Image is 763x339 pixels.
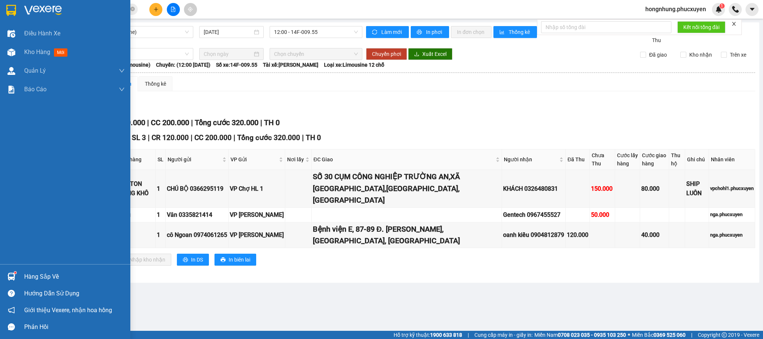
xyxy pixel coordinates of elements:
[167,3,180,16] button: file-add
[324,61,384,69] span: Loại xe: Limousine 12 chỗ
[24,85,47,94] span: Báo cáo
[504,155,558,164] span: Người nhận
[749,6,756,13] span: caret-down
[646,51,670,59] span: Đã giao
[615,149,640,170] th: Cước lấy hàng
[119,210,154,219] div: mẫu
[381,28,403,36] span: Làm mới
[591,210,614,219] div: 50.000
[24,288,125,299] div: Hướng dẫn sử dụng
[237,133,300,142] span: Tổng cước 320.000
[184,3,197,16] button: aim
[177,254,209,266] button: printerIn DS
[558,332,626,338] strong: 0708 023 035 - 0935 103 250
[366,26,409,38] button: syncLàm mới
[677,21,725,33] button: Kết nối tổng đài
[233,133,235,142] span: |
[230,184,284,193] div: VP Chợ HL 1
[474,331,532,339] span: Cung cấp máy in - giấy in:
[24,29,60,38] span: Điều hành xe
[306,133,321,142] span: TH 0
[229,208,285,222] td: VP Hạ Long
[503,230,564,240] div: oanh kiều 0904812879
[639,4,712,14] span: hongnhung.phucxuyen
[683,23,719,31] span: Kết nối tổng đài
[167,184,227,193] div: CHÚ BỘ 0366295119
[274,26,358,38] span: 12:00 - 14F-009.55
[195,118,258,127] span: Tổng cước 320.000
[468,331,469,339] span: |
[414,51,419,57] span: download
[220,257,226,263] span: printer
[686,51,715,59] span: Kho nhận
[191,133,193,142] span: |
[204,28,252,36] input: 12/08/2025
[194,133,232,142] span: CC 200.000
[8,323,15,330] span: message
[130,6,135,13] span: close-circle
[229,222,285,248] td: VP Hạ Long
[119,179,154,198] div: CARTON HÀNG KHÔ
[372,29,378,35] span: sync
[151,118,189,127] span: CC 200.000
[264,118,280,127] span: TH 0
[719,3,725,9] sup: 1
[411,26,449,38] button: printerIn phơi
[302,133,304,142] span: |
[230,230,284,240] div: VP [PERSON_NAME]
[230,210,284,219] div: VP [PERSON_NAME]
[191,256,203,264] span: In DS
[641,230,667,240] div: 40.000
[8,307,15,314] span: notification
[732,6,739,13] img: phone-icon
[167,210,227,219] div: Vân 0335821414
[745,3,759,16] button: caret-down
[721,3,723,9] span: 1
[7,48,15,56] img: warehouse-icon
[171,7,176,12] span: file-add
[118,149,156,170] th: Tên hàng
[191,118,193,127] span: |
[640,149,669,170] th: Cước giao hàng
[130,7,135,11] span: close-circle
[156,61,210,69] span: Chuyến: (12:00 [DATE])
[153,7,159,12] span: plus
[499,29,506,35] span: bar-chart
[685,149,709,170] th: Ghi chú
[686,179,708,198] div: SHIP LUÔN
[287,155,304,164] span: Nơi lấy
[149,3,162,16] button: plus
[231,155,277,164] span: VP Gửi
[7,67,15,75] img: warehouse-icon
[157,210,164,219] div: 1
[710,185,754,192] div: vpchohl1.phucxuyen
[229,256,250,264] span: In biên lai
[394,331,462,339] span: Hỗ trợ kỹ thuật:
[157,230,164,240] div: 1
[669,149,686,170] th: Thu hộ
[14,272,16,274] sup: 1
[727,51,749,59] span: Trên xe
[493,26,537,38] button: bar-chartThống kê
[366,48,407,60] button: Chuyển phơi
[722,332,727,338] span: copyright
[152,133,189,142] span: CR 120.000
[430,332,462,338] strong: 1900 633 818
[204,50,252,58] input: Chọn ngày
[709,149,755,170] th: Nhân viên
[274,48,358,60] span: Chọn chuyến
[24,305,112,315] span: Giới thiệu Vexere, nhận hoa hồng
[119,86,125,92] span: down
[214,254,256,266] button: printerIn biên lai
[183,257,188,263] span: printer
[451,26,492,38] button: In đơn chọn
[54,48,67,57] span: mới
[313,224,500,247] div: Bệnh viện E, 87-89 Đ. [PERSON_NAME], [GEOGRAPHIC_DATA], [GEOGRAPHIC_DATA]
[24,321,125,333] div: Phản hồi
[715,6,722,13] img: icon-new-feature
[260,118,262,127] span: |
[7,86,15,94] img: solution-icon
[632,331,686,339] span: Miền Bắc
[7,30,15,38] img: warehouse-icon
[641,184,667,193] div: 80.000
